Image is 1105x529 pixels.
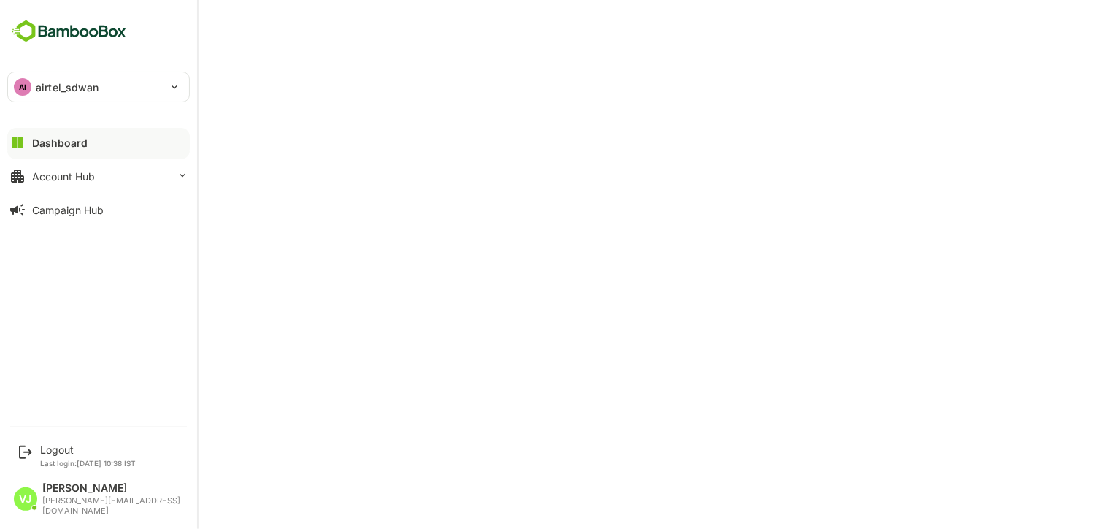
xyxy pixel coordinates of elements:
[40,444,136,456] div: Logout
[40,459,136,468] p: Last login: [DATE] 10:38 IST
[7,195,190,224] button: Campaign Hub
[32,204,104,216] div: Campaign Hub
[14,78,31,96] div: AI
[8,72,189,102] div: AIairtel_sdwan
[7,18,131,45] img: BambooboxFullLogoMark.5f36c76dfaba33ec1ec1367b70bb1252.svg
[7,128,190,157] button: Dashboard
[14,487,37,511] div: VJ
[36,80,99,95] p: airtel_sdwan
[42,496,182,516] div: [PERSON_NAME][EMAIL_ADDRESS][DOMAIN_NAME]
[42,482,182,495] div: [PERSON_NAME]
[32,170,95,183] div: Account Hub
[7,161,190,191] button: Account Hub
[32,137,88,149] div: Dashboard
